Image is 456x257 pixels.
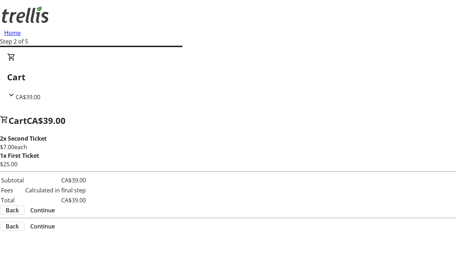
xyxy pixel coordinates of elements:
[25,196,86,205] td: CA$39.00
[25,176,86,185] td: CA$39.00
[7,71,449,84] h2: Cart
[30,222,55,231] span: Continue
[6,222,19,231] span: Back
[25,186,86,195] td: Calculated in final step
[7,53,449,101] div: CartCA$39.00
[16,93,40,101] span: CA$39.00
[27,115,66,126] span: CA$39.00
[1,186,24,195] td: Fees
[30,206,55,215] span: Continue
[9,115,27,126] span: Cart
[1,196,24,205] td: Total
[6,206,19,215] span: Back
[25,206,61,215] button: Continue
[1,176,24,185] td: Subtotal
[25,222,61,231] button: Continue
